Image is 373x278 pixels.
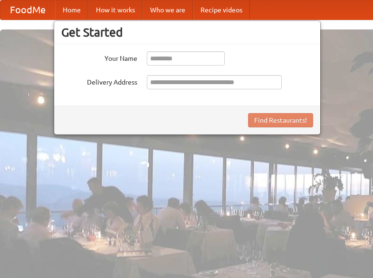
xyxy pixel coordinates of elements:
[55,0,88,19] a: Home
[61,51,137,63] label: Your Name
[0,0,55,19] a: FoodMe
[143,0,193,19] a: Who we are
[61,25,313,39] h3: Get Started
[88,0,143,19] a: How it works
[248,113,313,127] button: Find Restaurants!
[193,0,250,19] a: Recipe videos
[61,75,137,87] label: Delivery Address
